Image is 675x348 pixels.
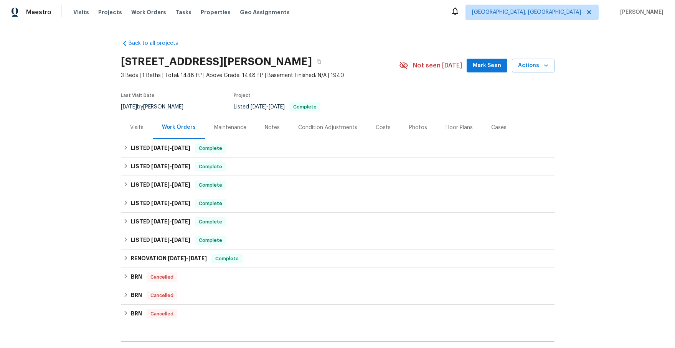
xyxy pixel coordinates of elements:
[131,236,190,245] h6: LISTED
[131,199,190,208] h6: LISTED
[240,8,290,16] span: Geo Assignments
[131,144,190,153] h6: LISTED
[472,8,581,16] span: [GEOGRAPHIC_DATA], [GEOGRAPHIC_DATA]
[172,182,190,187] span: [DATE]
[491,124,507,131] div: Cases
[446,124,473,131] div: Floor Plans
[121,305,555,323] div: BRN Cancelled
[172,200,190,206] span: [DATE]
[121,268,555,286] div: BRN Cancelled
[147,292,177,299] span: Cancelled
[168,256,207,261] span: -
[376,124,391,131] div: Costs
[212,255,242,263] span: Complete
[162,123,196,131] div: Work Orders
[151,237,170,243] span: [DATE]
[312,55,326,69] button: Copy Address
[172,237,190,243] span: [DATE]
[131,217,190,227] h6: LISTED
[151,164,170,169] span: [DATE]
[175,10,191,15] span: Tasks
[131,181,190,190] h6: LISTED
[130,124,144,131] div: Visits
[234,93,251,98] span: Project
[121,176,555,194] div: LISTED [DATE]-[DATE]Complete
[196,218,225,226] span: Complete
[26,8,51,16] span: Maestro
[617,8,663,16] span: [PERSON_NAME]
[409,124,427,131] div: Photos
[518,61,548,71] span: Actions
[172,164,190,169] span: [DATE]
[512,59,555,73] button: Actions
[251,104,285,110] span: -
[172,145,190,151] span: [DATE]
[121,213,555,231] div: LISTED [DATE]-[DATE]Complete
[121,102,193,112] div: by [PERSON_NAME]
[196,144,225,152] span: Complete
[151,145,190,151] span: -
[121,286,555,305] div: BRN Cancelled
[188,256,207,261] span: [DATE]
[201,8,231,16] span: Properties
[73,8,89,16] span: Visits
[168,256,186,261] span: [DATE]
[151,182,190,187] span: -
[151,200,190,206] span: -
[196,200,225,207] span: Complete
[98,8,122,16] span: Projects
[121,72,399,79] span: 3 Beds | 1 Baths | Total: 1448 ft² | Above Grade: 1448 ft² | Basement Finished: N/A | 1940
[131,309,142,318] h6: BRN
[298,124,357,131] div: Condition Adjustments
[473,61,501,71] span: Mark Seen
[121,58,312,66] h2: [STREET_ADDRESS][PERSON_NAME]
[121,231,555,250] div: LISTED [DATE]-[DATE]Complete
[151,145,170,151] span: [DATE]
[151,182,170,187] span: [DATE]
[151,164,190,169] span: -
[467,59,507,73] button: Mark Seen
[121,158,555,176] div: LISTED [DATE]-[DATE]Complete
[131,8,166,16] span: Work Orders
[121,93,155,98] span: Last Visit Date
[121,39,195,47] a: Back to all projects
[121,104,137,110] span: [DATE]
[121,250,555,268] div: RENOVATION [DATE]-[DATE]Complete
[196,163,225,171] span: Complete
[131,272,142,282] h6: BRN
[196,236,225,244] span: Complete
[121,139,555,158] div: LISTED [DATE]-[DATE]Complete
[151,219,170,224] span: [DATE]
[151,237,190,243] span: -
[147,273,177,281] span: Cancelled
[413,62,462,69] span: Not seen [DATE]
[131,291,142,300] h6: BRN
[121,194,555,213] div: LISTED [DATE]-[DATE]Complete
[251,104,267,110] span: [DATE]
[269,104,285,110] span: [DATE]
[147,310,177,318] span: Cancelled
[131,162,190,171] h6: LISTED
[172,219,190,224] span: [DATE]
[214,124,246,131] div: Maintenance
[151,200,170,206] span: [DATE]
[131,254,207,263] h6: RENOVATION
[265,124,280,131] div: Notes
[290,105,320,109] span: Complete
[151,219,190,224] span: -
[196,181,225,189] span: Complete
[234,104,320,110] span: Listed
